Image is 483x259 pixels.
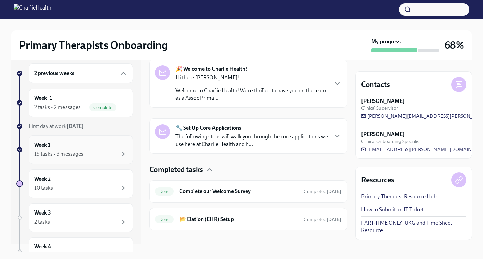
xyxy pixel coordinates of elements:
[29,63,133,83] div: 2 previous weeks
[34,104,81,111] div: 2 tasks • 2 messages
[175,74,328,81] p: Hi there [PERSON_NAME]!
[445,39,464,51] h3: 68%
[304,189,341,195] span: Completed
[304,188,341,195] span: August 7th, 2025 13:20
[361,193,437,200] a: Primary Therapist Resource Hub
[327,189,341,195] strong: [DATE]
[34,175,51,183] h6: Week 2
[19,38,168,52] h2: Primary Therapists Onboarding
[361,131,405,138] strong: [PERSON_NAME]
[304,217,341,222] span: Completed
[149,165,347,175] div: Completed tasks
[179,216,298,223] h6: 📂 Elation (EHR) Setup
[155,214,341,225] a: Done📂 Elation (EHR) SetupCompleted[DATE]
[175,124,241,132] strong: 🔧 Set Up Core Applications
[304,216,341,223] span: August 11th, 2025 11:59
[361,219,466,234] a: PART-TIME ONLY: UKG and Time Sheet Resource
[155,217,174,222] span: Done
[34,243,51,251] h6: Week 4
[175,65,247,73] strong: 🎉 Welcome to Charlie Health!
[34,94,52,102] h6: Week -1
[16,89,133,117] a: Week -12 tasks • 2 messagesComplete
[155,189,174,194] span: Done
[34,209,51,217] h6: Week 3
[175,133,328,148] p: The following steps will walk you through the core applications we use here at Charlie Health and...
[155,186,341,197] a: DoneComplete our Welcome SurveyCompleted[DATE]
[34,141,50,149] h6: Week 1
[361,175,394,185] h4: Resources
[67,123,84,129] strong: [DATE]
[14,4,51,15] img: CharlieHealth
[361,105,398,111] span: Clinical Supervisor
[16,135,133,164] a: Week 115 tasks • 3 messages
[361,97,405,105] strong: [PERSON_NAME]
[34,218,50,226] div: 2 tasks
[34,150,83,158] div: 15 tasks • 3 messages
[327,217,341,222] strong: [DATE]
[179,188,298,195] h6: Complete our Welcome Survey
[34,70,74,77] h6: 2 previous weeks
[371,38,401,45] strong: My progress
[16,123,133,130] a: First day at work[DATE]
[16,169,133,198] a: Week 210 tasks
[29,123,84,129] span: First day at work
[361,79,390,90] h4: Contacts
[16,203,133,232] a: Week 32 tasks
[175,87,328,102] p: Welcome to Charlie Health! We’re thrilled to have you on the team as a Assoc Prima...
[361,206,423,214] a: How to Submit an IT Ticket
[34,184,53,192] div: 10 tasks
[361,138,421,145] span: Clinical Onboarding Specialist
[89,105,116,110] span: Complete
[149,165,203,175] h4: Completed tasks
